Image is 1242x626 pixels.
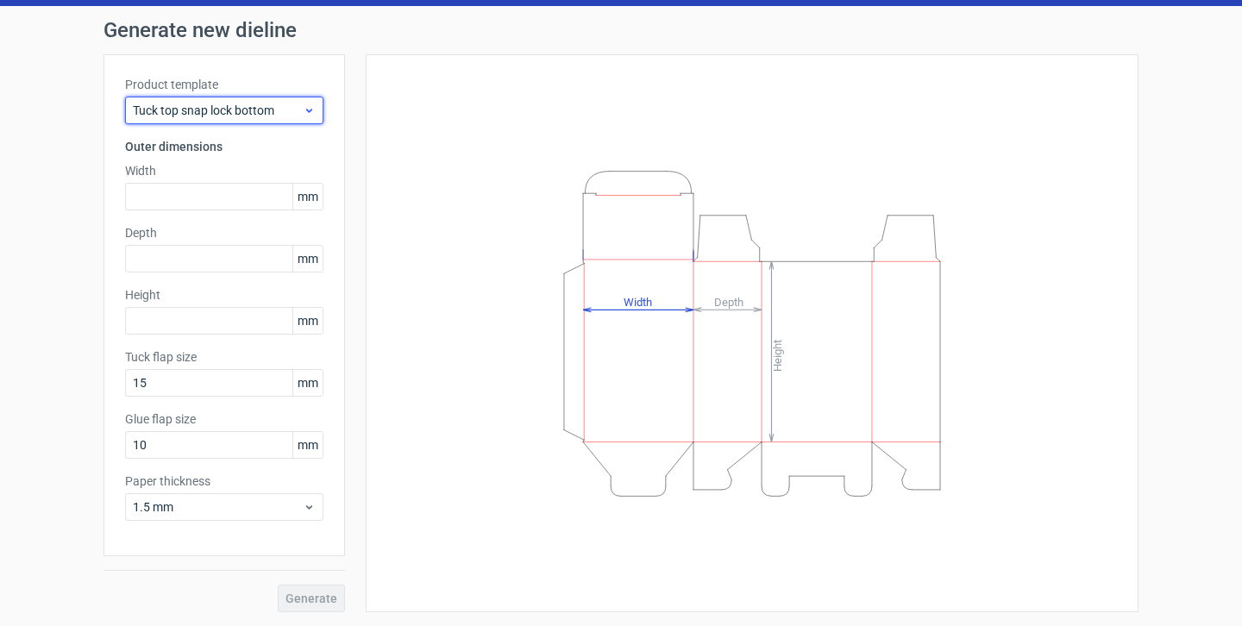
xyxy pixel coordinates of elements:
[125,286,323,304] label: Height
[125,473,323,490] label: Paper thickness
[125,138,323,155] h3: Outer dimensions
[125,224,323,241] label: Depth
[624,295,652,308] tspan: Width
[292,370,323,396] span: mm
[133,498,303,516] span: 1.5 mm
[292,308,323,334] span: mm
[103,20,1138,41] h1: Generate new dieline
[125,348,323,366] label: Tuck flap size
[292,432,323,458] span: mm
[771,339,784,371] tspan: Height
[714,295,743,308] tspan: Depth
[125,162,323,179] label: Width
[125,76,323,93] label: Product template
[133,102,303,119] span: Tuck top snap lock bottom
[292,246,323,272] span: mm
[292,184,323,210] span: mm
[125,410,323,428] label: Glue flap size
